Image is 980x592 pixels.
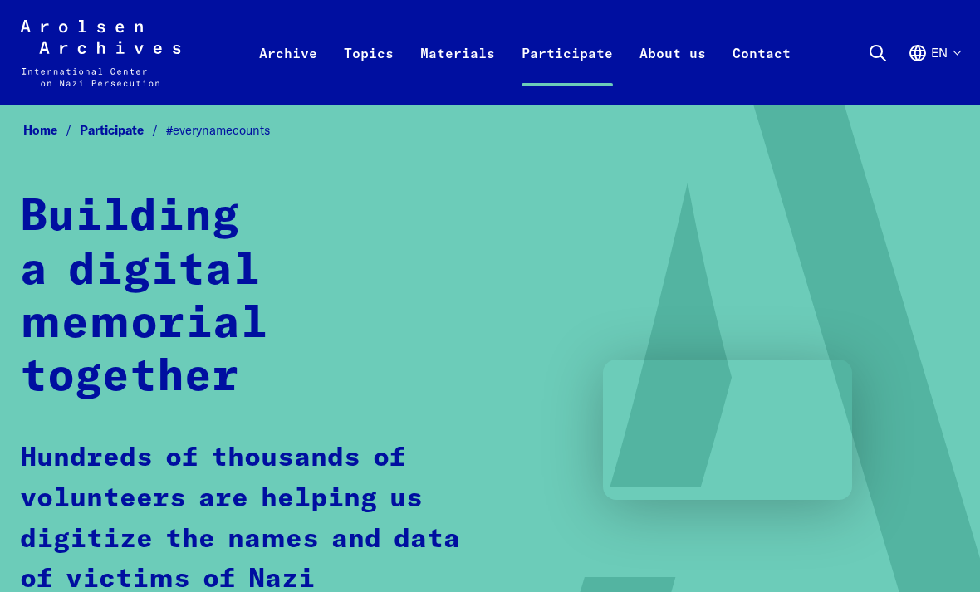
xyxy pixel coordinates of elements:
a: Participate [508,39,626,105]
nav: Primary [246,20,804,86]
a: Materials [407,39,508,105]
span: #everynamecounts [166,122,270,138]
a: About us [626,39,719,105]
a: Contact [719,39,804,105]
h1: Building a digital memorial together [20,191,461,405]
a: Participate [80,122,166,138]
button: English, language selection [908,43,960,102]
nav: Breadcrumb [20,118,960,143]
a: Archive [246,39,331,105]
a: Home [23,122,80,138]
a: Topics [331,39,407,105]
